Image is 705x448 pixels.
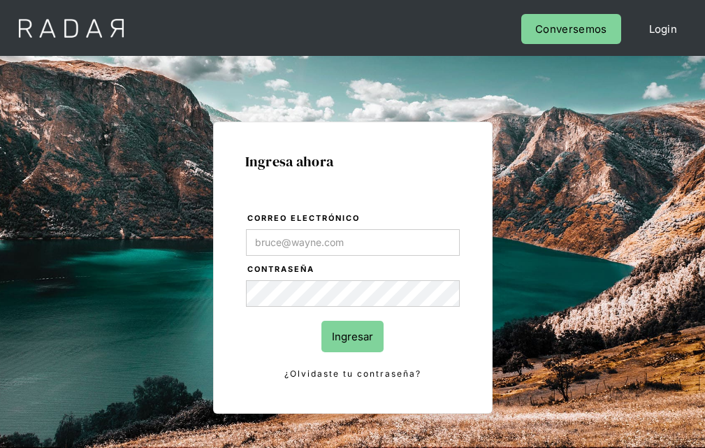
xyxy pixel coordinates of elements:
input: bruce@wayne.com [246,229,460,256]
a: ¿Olvidaste tu contraseña? [246,366,460,382]
label: Correo electrónico [247,212,460,226]
a: Conversemos [521,14,620,44]
a: Login [635,14,692,44]
input: Ingresar [321,321,384,352]
label: Contraseña [247,263,460,277]
form: Login Form [245,211,460,382]
h1: Ingresa ahora [245,154,460,169]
